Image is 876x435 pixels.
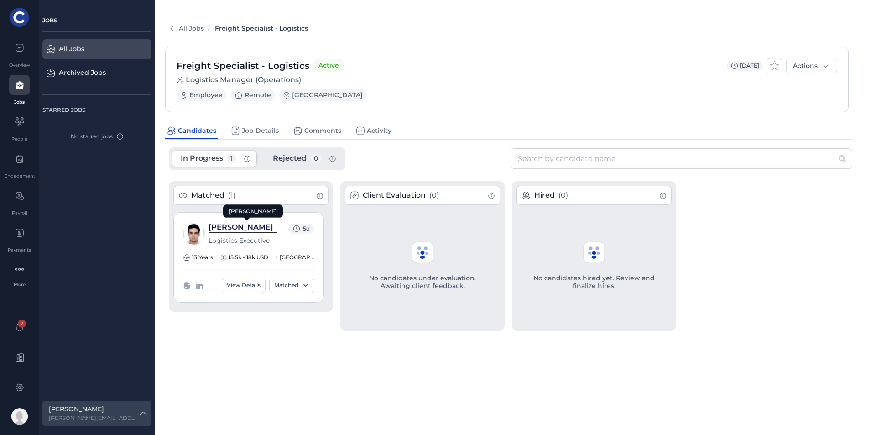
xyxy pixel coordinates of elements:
div: Freight Specialist - Logistics [177,59,309,73]
span: Rejected [273,153,322,164]
span: JOBS [42,17,57,24]
button: View Details [222,278,266,293]
span: Employee [180,90,223,100]
span: [GEOGRAPHIC_DATA] [283,90,363,100]
div: No starred jobs [42,132,151,141]
span: Activity [367,126,391,136]
span: Hired [534,190,555,201]
span: Actions [793,63,818,69]
span: 2 [18,320,26,328]
span: ( 0 ) [429,190,439,201]
div: Jobs [14,99,25,105]
a: Job Details [229,123,281,139]
span: Remote [235,90,271,100]
span: In Progress [181,153,236,164]
span: ( 1 ) [228,190,235,201]
a: Comments [292,123,343,139]
span: 1 [227,154,236,163]
span: Comments [304,126,341,136]
span: Matched [274,283,298,288]
div: Engagement [4,173,35,179]
div: Archived Jobs [59,68,126,78]
div: Payroll [12,210,27,216]
span: ( 0 ) [558,190,568,201]
div: People [11,136,27,142]
div: Search by candidate name [518,154,847,163]
span: Job Details [242,126,279,136]
div: [DATE] [727,61,763,71]
a: Activity [354,123,393,139]
div: All Jobs [59,44,126,54]
span: Logistics Executive [209,236,270,246]
a: [PERSON_NAME] [209,223,273,231]
button: Matched [269,278,314,293]
div: [PERSON_NAME] [229,207,277,215]
a: Freight Specialist - Logistics [215,24,308,32]
div: More [4,281,35,288]
span: Matched [191,190,224,201]
span: [GEOGRAPHIC_DATA], [GEOGRAPHIC_DATA] [280,253,314,262]
a: All Jobs [179,24,204,32]
div: Logistics Manager (Operations) [186,74,301,85]
span: 13 Years [192,253,213,262]
label: radhika.singh@pgpaper.com [49,414,138,422]
span: 5d [303,225,310,233]
button: Actions [786,58,837,73]
label: [PERSON_NAME] [49,404,138,414]
span: Client Evaluation [363,190,426,201]
span: 15.5k - 18k USD [229,254,268,261]
h5: No candidates hired yet. Review and finalize hires. [531,274,657,290]
span: 0 [310,154,322,163]
h5: No candidates under evaluation. Awaiting client feedback. [360,274,485,290]
span: Candidates [178,126,216,136]
a: Candidates [165,123,218,139]
div: Payments [8,246,31,253]
div: STARRED JOBS [42,106,151,114]
div: Overview [9,62,30,68]
span: Active [313,59,344,72]
img: 68b86d727ea8f767561be444_9770AFSCGB.jpeg [183,223,205,245]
